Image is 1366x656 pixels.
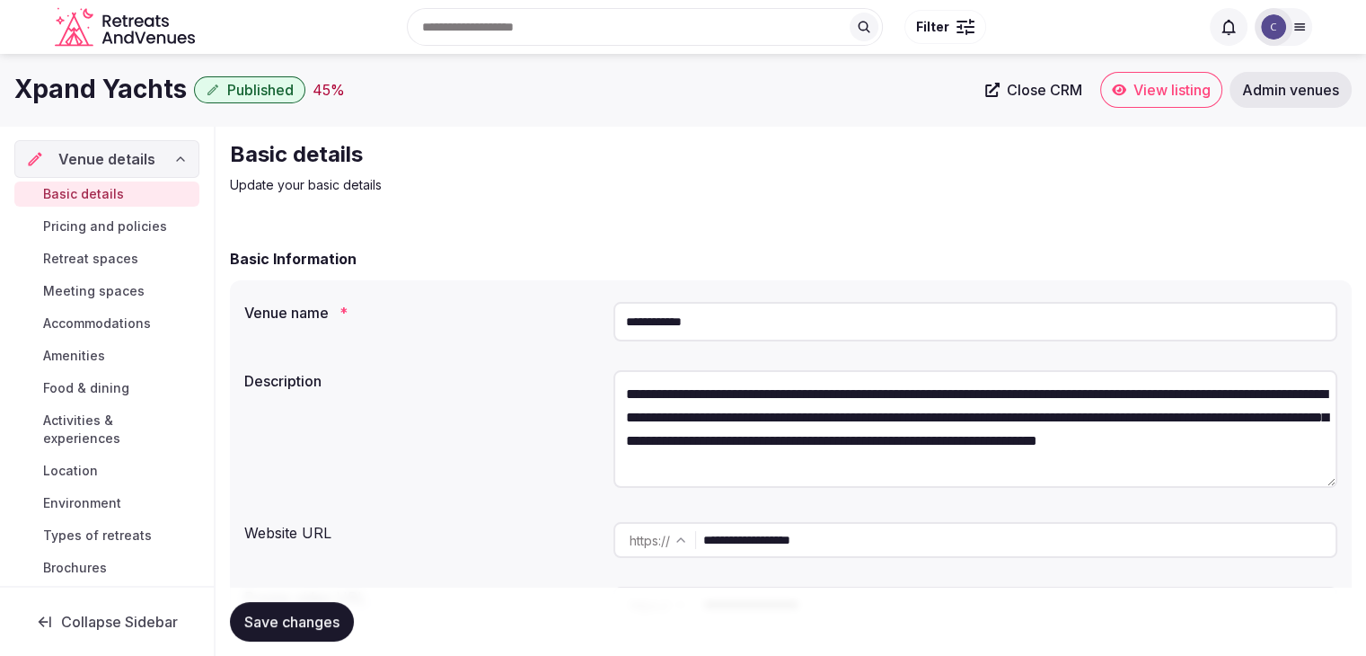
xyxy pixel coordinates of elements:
[194,76,305,103] button: Published
[244,306,599,320] label: Venue name
[14,343,199,368] a: Amenities
[43,494,121,512] span: Environment
[230,140,833,169] h2: Basic details
[904,10,986,44] button: Filter
[43,527,152,545] span: Types of retreats
[14,376,199,401] a: Food & dining
[1007,81,1082,99] span: Close CRM
[43,217,167,235] span: Pricing and policies
[58,148,155,170] span: Venue details
[244,374,599,388] label: Description
[230,248,357,270] h2: Basic Information
[55,7,198,48] svg: Retreats and Venues company logo
[14,555,199,581] a: Brochures
[14,408,199,451] a: Activities & experiences
[1261,14,1286,40] img: Catherine Mesina
[1133,81,1211,99] span: View listing
[14,311,199,336] a: Accommodations
[14,458,199,483] a: Location
[14,214,199,239] a: Pricing and policies
[1242,81,1339,99] span: Admin venues
[55,7,198,48] a: Visit the homepage
[916,18,949,36] span: Filter
[61,613,178,631] span: Collapse Sidebar
[43,185,124,203] span: Basic details
[1100,72,1222,108] a: View listing
[14,523,199,548] a: Types of retreats
[43,559,107,577] span: Brochures
[43,462,98,480] span: Location
[43,347,105,365] span: Amenities
[14,491,199,516] a: Environment
[43,282,145,300] span: Meeting spaces
[14,72,187,107] h1: Xpand Yachts
[227,81,294,99] span: Published
[14,602,199,642] button: Collapse Sidebar
[230,176,833,194] p: Update your basic details
[244,580,599,608] div: Promo video URL
[244,613,339,631] span: Save changes
[14,246,199,271] a: Retreat spaces
[313,79,345,101] button: 45%
[43,412,192,448] span: Activities & experiences
[974,72,1093,108] a: Close CRM
[43,315,151,332] span: Accommodations
[1229,72,1352,108] a: Admin venues
[313,79,345,101] div: 45 %
[244,515,599,544] div: Website URL
[14,182,199,207] a: Basic details
[43,250,138,268] span: Retreat spaces
[14,279,199,304] a: Meeting spaces
[43,379,129,397] span: Food & dining
[230,602,354,642] button: Save changes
